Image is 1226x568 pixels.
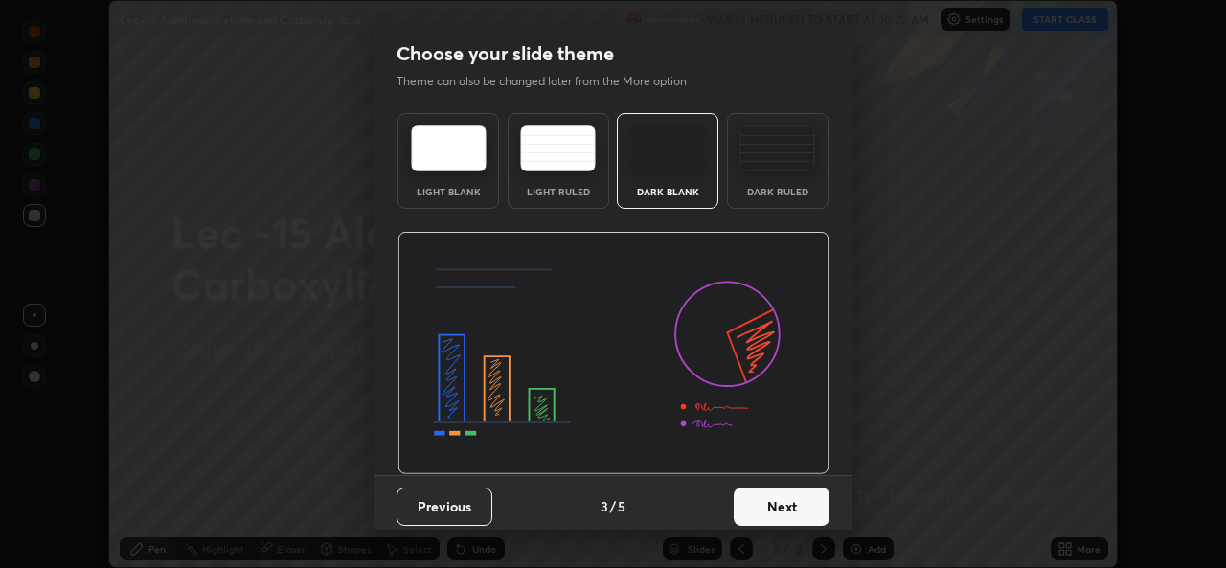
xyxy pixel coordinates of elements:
h4: 5 [618,496,625,516]
div: Dark Blank [629,187,706,196]
img: darkRuledTheme.de295e13.svg [739,125,815,171]
button: Next [734,488,829,526]
p: Theme can also be changed later from the More option [397,73,707,90]
img: lightTheme.e5ed3b09.svg [411,125,487,171]
h4: 3 [601,496,608,516]
img: lightRuledTheme.5fabf969.svg [520,125,596,171]
img: darkTheme.f0cc69e5.svg [630,125,706,171]
button: Previous [397,488,492,526]
h2: Choose your slide theme [397,41,614,66]
div: Light Ruled [520,187,597,196]
h4: / [610,496,616,516]
div: Dark Ruled [739,187,816,196]
div: Light Blank [410,187,487,196]
img: darkThemeBanner.d06ce4a2.svg [397,232,829,475]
